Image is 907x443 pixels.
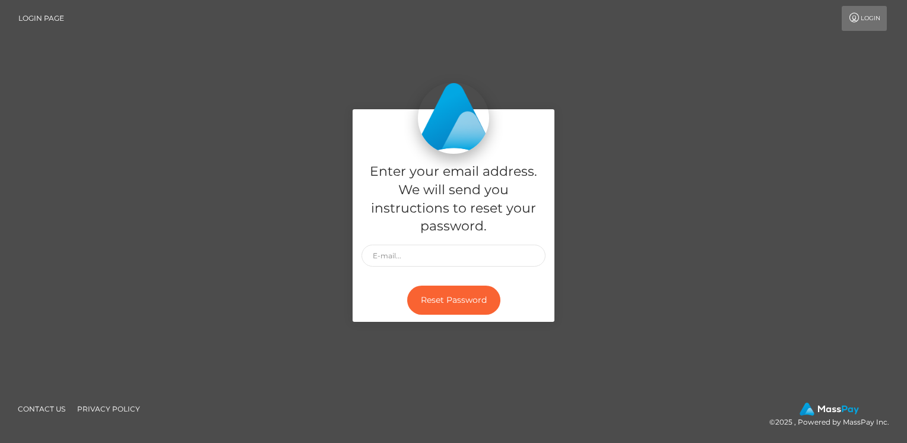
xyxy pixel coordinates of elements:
h5: Enter your email address. We will send you instructions to reset your password. [361,163,546,236]
button: Reset Password [407,286,500,315]
a: Login [842,6,887,31]
img: MassPay Login [418,83,489,154]
div: © 2025 , Powered by MassPay Inc. [769,403,898,429]
a: Login Page [18,6,64,31]
a: Privacy Policy [72,400,145,418]
a: Contact Us [13,400,70,418]
img: MassPay [800,403,859,416]
input: E-mail... [361,245,546,267]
